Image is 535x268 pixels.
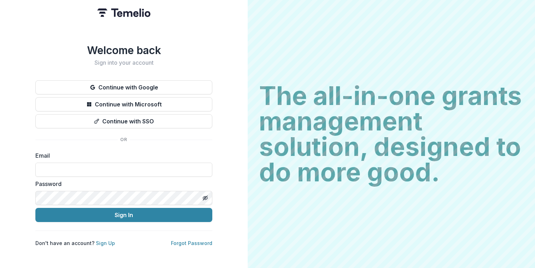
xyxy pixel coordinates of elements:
[35,59,212,66] h2: Sign into your account
[97,8,150,17] img: Temelio
[35,114,212,128] button: Continue with SSO
[35,180,208,188] label: Password
[35,97,212,111] button: Continue with Microsoft
[171,240,212,246] a: Forgot Password
[35,44,212,57] h1: Welcome back
[35,80,212,94] button: Continue with Google
[35,208,212,222] button: Sign In
[35,151,208,160] label: Email
[35,239,115,247] p: Don't have an account?
[96,240,115,246] a: Sign Up
[200,192,211,204] button: Toggle password visibility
